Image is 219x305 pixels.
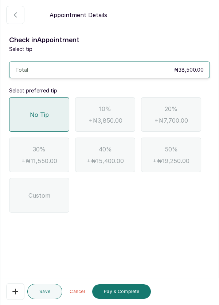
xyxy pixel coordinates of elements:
p: Select preferred tip [9,87,210,94]
span: + ₦15,400.00 [87,157,124,165]
span: + ₦11,550.00 [21,157,57,165]
p: Select tip [9,45,210,53]
button: Save [27,284,62,299]
span: 30% [33,145,46,154]
span: + ₦19,250.00 [153,157,189,165]
p: Appointment Details [50,11,107,19]
span: + ₦7,700.00 [154,116,188,125]
span: No Tip [30,110,49,119]
p: Total [15,66,28,74]
span: 40% [99,145,112,154]
button: Pay & Complete [92,284,151,299]
span: Custom [28,191,50,200]
span: + ₦3,850.00 [88,116,122,125]
p: ₦38,500.00 [174,66,204,74]
button: Cancel [65,284,89,299]
span: 10% [99,104,111,113]
span: 20% [165,104,177,113]
h1: Check in Appointment [9,35,210,45]
span: 50% [165,145,178,154]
